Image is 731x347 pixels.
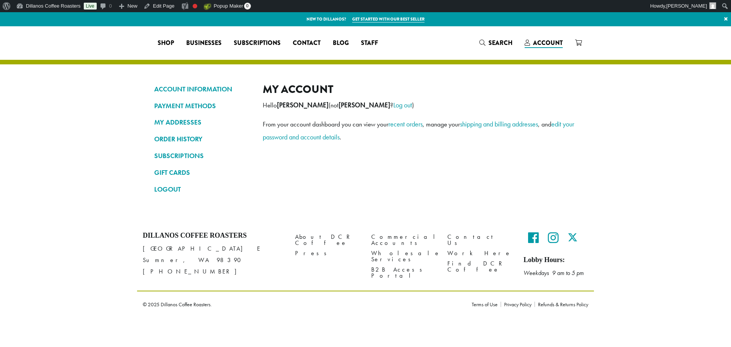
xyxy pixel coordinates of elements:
[263,99,577,112] p: Hello (not ? )
[533,38,563,47] span: Account
[154,183,251,196] a: LOGOUT
[186,38,222,48] span: Businesses
[193,4,197,8] div: Focus keyphrase not set
[277,101,329,109] strong: [PERSON_NAME]
[721,12,731,26] a: ×
[244,3,251,10] span: 0
[84,3,97,10] a: Live
[447,259,512,275] a: Find DCR Coffee
[501,302,535,307] a: Privacy Policy
[371,232,436,248] a: Commercial Accounts
[143,302,460,307] p: © 2025 Dillanos Coffee Roasters.
[293,38,321,48] span: Contact
[154,83,251,96] a: ACCOUNT INFORMATION
[234,38,281,48] span: Subscriptions
[524,256,588,264] h5: Lobby Hours:
[152,37,180,49] a: Shop
[447,232,512,248] a: Contact Us
[154,133,251,146] a: ORDER HISTORY
[154,116,251,129] a: MY ADDRESSES
[333,38,349,48] span: Blog
[143,232,284,240] h4: Dillanos Coffee Roasters
[263,83,577,96] h2: My account
[263,118,577,144] p: From your account dashboard you can view your , manage your , and .
[338,101,390,109] strong: [PERSON_NAME]
[473,37,519,49] a: Search
[460,120,538,128] a: shipping and billing addresses
[371,265,436,281] a: B2B Access Portal
[524,269,584,277] em: Weekdays 9 am to 5 pm
[295,248,360,259] a: Press
[154,149,251,162] a: SUBSCRIPTIONS
[371,248,436,265] a: Wholesale Services
[361,38,378,48] span: Staff
[295,232,360,248] a: About DCR Coffee
[352,16,425,22] a: Get started with our best seller
[154,166,251,179] a: GIFT CARDS
[393,101,412,109] a: Log out
[154,99,251,112] a: PAYMENT METHODS
[535,302,588,307] a: Refunds & Returns Policy
[355,37,384,49] a: Staff
[488,38,512,47] span: Search
[143,243,284,277] p: [GEOGRAPHIC_DATA] E Sumner, WA 98390 [PHONE_NUMBER]
[158,38,174,48] span: Shop
[447,248,512,259] a: Work Here
[666,3,707,9] span: [PERSON_NAME]
[472,302,501,307] a: Terms of Use
[388,120,423,128] a: recent orders
[154,83,251,202] nav: Account pages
